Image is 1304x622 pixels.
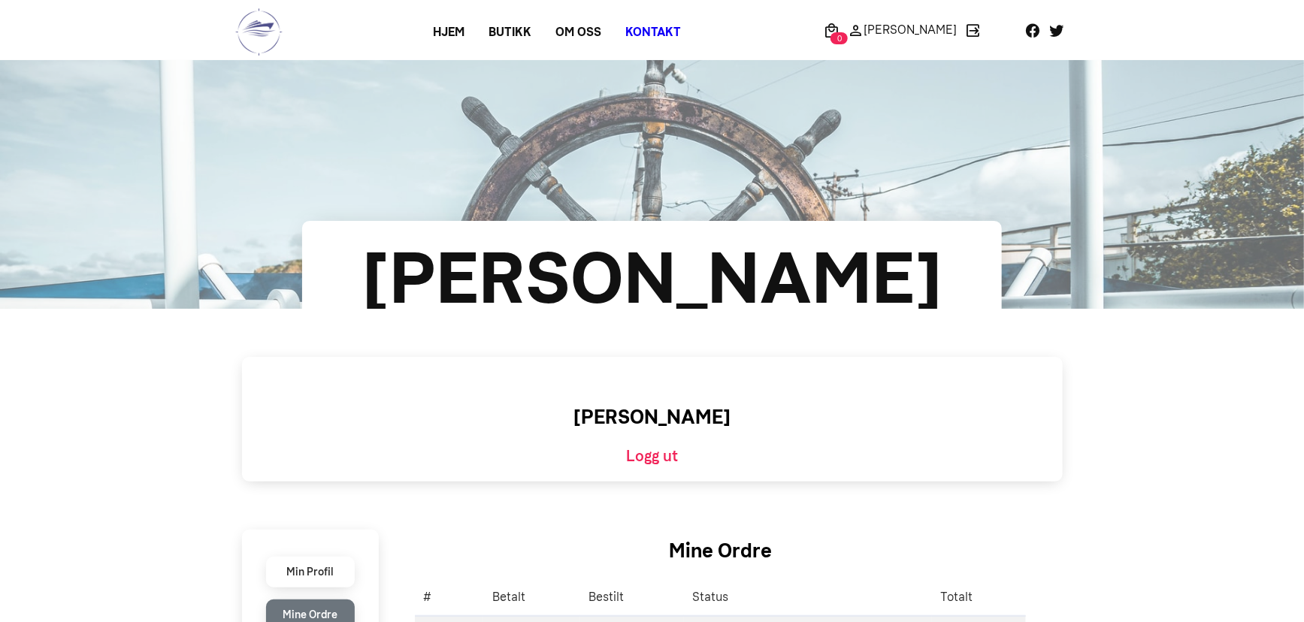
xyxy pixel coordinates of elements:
th: Bestilt [579,579,684,616]
span: 0 [831,32,848,44]
th: Status [684,579,932,616]
th: Totalt [932,579,1027,616]
img: logo [235,8,283,56]
li: Min Profil [266,557,355,587]
th: # [415,579,484,616]
a: 0 [819,21,843,39]
a: Logg ut [626,447,678,465]
h1: Mine Ordre [415,536,1027,566]
a: Butikk [477,19,543,46]
a: Kontakt [613,19,693,46]
a: Hjem [421,19,477,46]
h1: [PERSON_NAME] [573,403,731,432]
a: [PERSON_NAME] [843,21,961,39]
th: Betalt [483,579,579,616]
div: [PERSON_NAME] [351,225,953,333]
a: Om oss [543,19,613,46]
